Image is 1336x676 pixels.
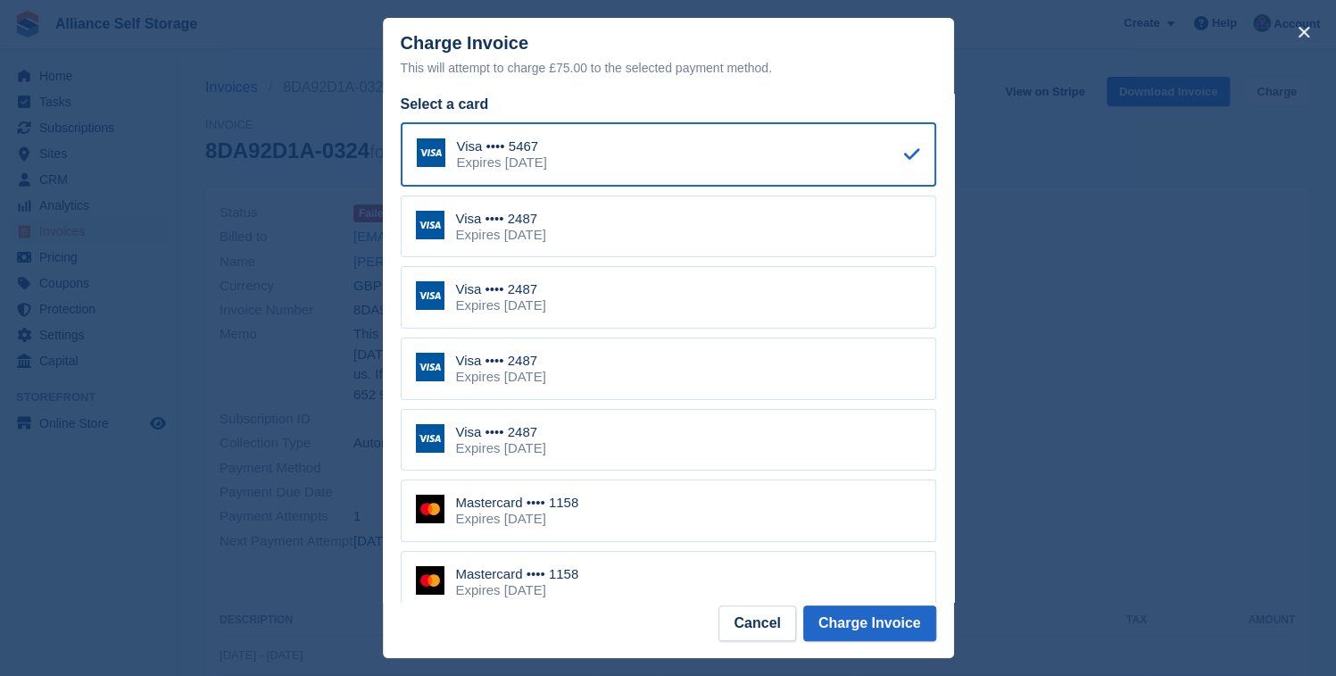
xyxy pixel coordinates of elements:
img: Visa Logo [417,138,445,167]
button: Charge Invoice [803,605,936,641]
img: Visa Logo [416,211,444,239]
div: Expires [DATE] [456,227,546,243]
button: close [1290,18,1318,46]
div: Mastercard •••• 1158 [456,566,579,582]
div: Visa •••• 2487 [456,281,546,297]
div: Expires [DATE] [456,511,579,527]
div: Expires [DATE] [456,440,546,456]
button: Cancel [718,605,795,641]
div: Expires [DATE] [456,582,579,598]
div: Visa •••• 5467 [457,138,547,154]
img: Visa Logo [416,281,444,310]
div: Expires [DATE] [457,154,547,171]
div: Select a card [401,94,936,115]
div: This will attempt to charge £75.00 to the selected payment method. [401,57,936,79]
div: Visa •••• 2487 [456,353,546,369]
div: Visa •••• 2487 [456,211,546,227]
img: Mastercard Logo [416,495,444,523]
div: Expires [DATE] [456,369,546,385]
div: Expires [DATE] [456,297,546,313]
div: Mastercard •••• 1158 [456,495,579,511]
img: Visa Logo [416,353,444,381]
div: Charge Invoice [401,33,936,79]
img: Visa Logo [416,424,444,453]
img: Mastercard Logo [416,566,444,595]
div: Visa •••• 2487 [456,424,546,440]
